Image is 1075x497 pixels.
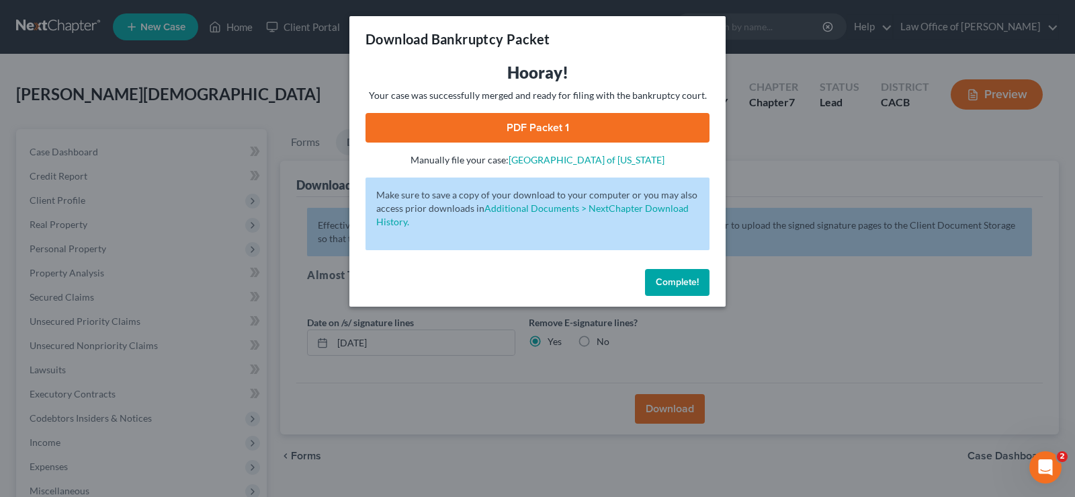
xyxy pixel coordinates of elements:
button: Complete! [645,269,709,296]
p: Make sure to save a copy of your download to your computer or you may also access prior downloads in [376,188,699,229]
a: Additional Documents > NextChapter Download History. [376,202,689,227]
a: PDF Packet 1 [365,113,709,143]
p: Your case was successfully merged and ready for filing with the bankruptcy court. [365,89,709,102]
p: Manually file your case: [365,153,709,167]
span: Complete! [656,276,699,288]
h3: Download Bankruptcy Packet [365,30,550,48]
h3: Hooray! [365,62,709,83]
iframe: Intercom live chat [1029,451,1062,484]
a: [GEOGRAPHIC_DATA] of [US_STATE] [509,154,664,165]
span: 2 [1057,451,1068,462]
